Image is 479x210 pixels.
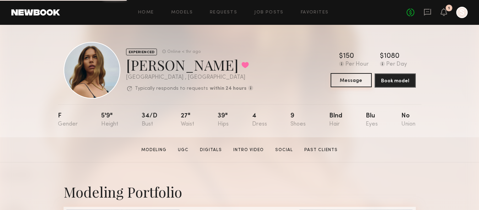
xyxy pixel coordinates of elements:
a: Requests [210,10,237,15]
div: 5'9" [101,113,118,127]
a: Home [138,10,154,15]
a: Past Clients [301,147,341,153]
div: 9 [290,113,306,127]
a: Favorites [301,10,329,15]
a: Modeling [138,147,169,153]
div: Blnd [329,113,342,127]
div: 1 [448,6,450,10]
div: [PERSON_NAME] [126,55,253,74]
a: UGC [175,147,191,153]
div: 150 [343,53,354,60]
a: S [456,7,468,18]
div: 39" [218,113,229,127]
div: Per Day [386,61,407,68]
div: [GEOGRAPHIC_DATA] , [GEOGRAPHIC_DATA] [126,74,253,81]
div: 34/d [142,113,157,127]
div: $ [339,53,343,60]
a: Social [272,147,296,153]
a: Models [171,10,193,15]
a: Job Posts [254,10,284,15]
div: Blu [366,113,378,127]
b: within 24 hours [210,86,246,91]
button: Book model [375,73,416,88]
div: Per Hour [345,61,369,68]
div: 1080 [384,53,399,60]
div: 4 [252,113,267,127]
div: EXPERIENCED [126,49,157,55]
button: Message [331,73,372,87]
div: F [58,113,78,127]
div: Online < 1hr ago [167,50,201,54]
a: Digitals [197,147,225,153]
a: Intro Video [230,147,267,153]
p: Typically responds to requests [135,86,208,91]
div: Modeling Portfolio [64,182,416,201]
div: $ [380,53,384,60]
div: No [401,113,415,127]
div: 27" [181,113,194,127]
